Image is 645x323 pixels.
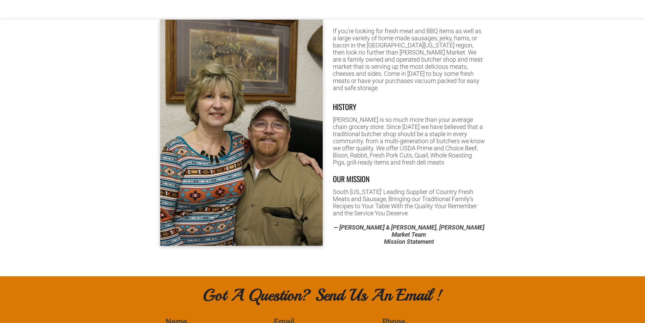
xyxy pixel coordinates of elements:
[333,188,485,217] div: South [US_STATE]’ Leading Supplier of Country Fresh Meats and Sausage, Bringing our Traditional F...
[333,27,485,91] div: If you’re looking for fresh meat and BBQ items as well as a large variety of home made sausages, ...
[384,238,434,245] span: Mission Statement
[334,224,485,238] span: — [PERSON_NAME] & [PERSON_NAME], [PERSON_NAME] Market Team
[333,173,370,184] span: OUR MISSION
[333,116,485,166] div: [PERSON_NAME] is so much more than your average chain grocery store. Since [DATE] we have believe...
[333,101,485,113] h5: HISTORY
